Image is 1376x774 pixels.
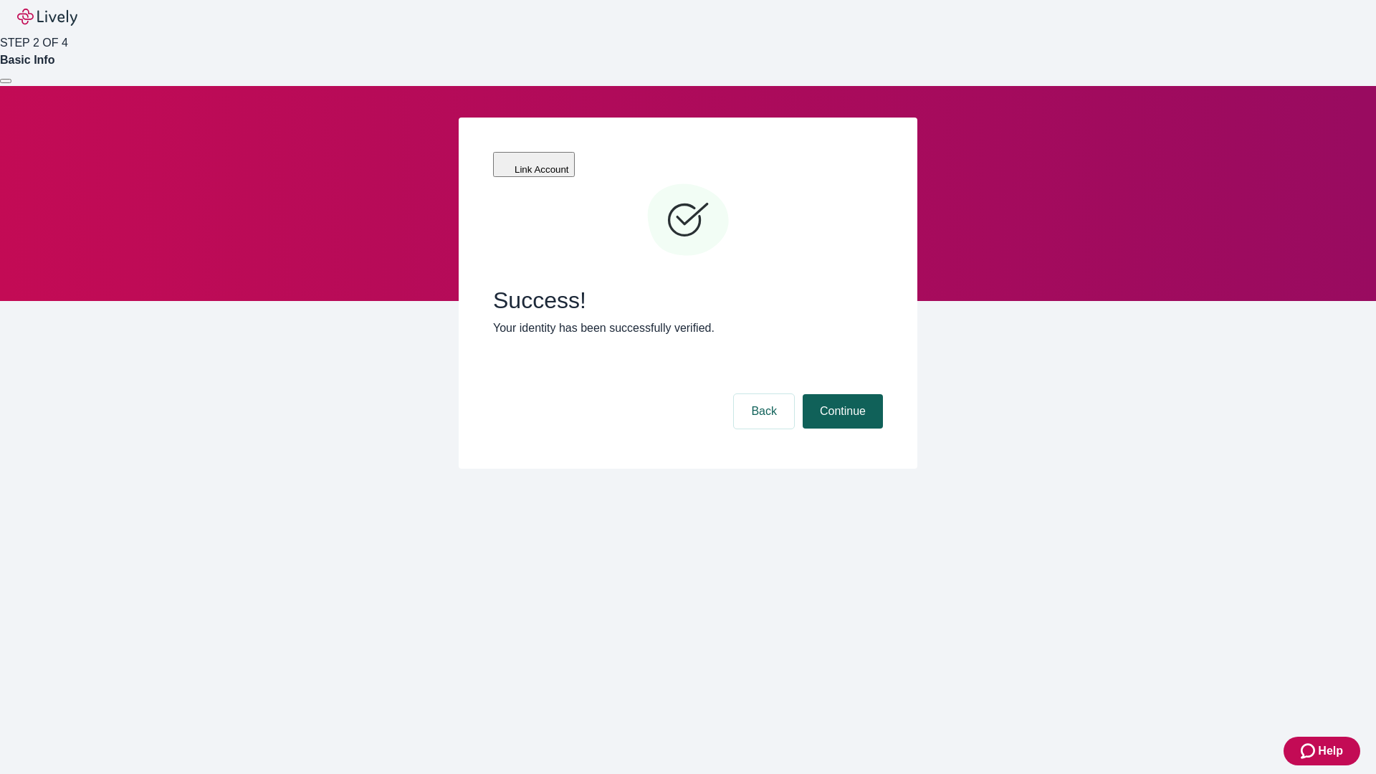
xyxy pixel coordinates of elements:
span: Help [1318,742,1343,760]
span: Success! [493,287,883,314]
svg: Zendesk support icon [1301,742,1318,760]
svg: Checkmark icon [645,178,731,264]
button: Link Account [493,152,575,177]
p: Your identity has been successfully verified. [493,320,883,337]
button: Back [734,394,794,429]
img: Lively [17,9,77,26]
button: Zendesk support iconHelp [1284,737,1360,765]
button: Continue [803,394,883,429]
